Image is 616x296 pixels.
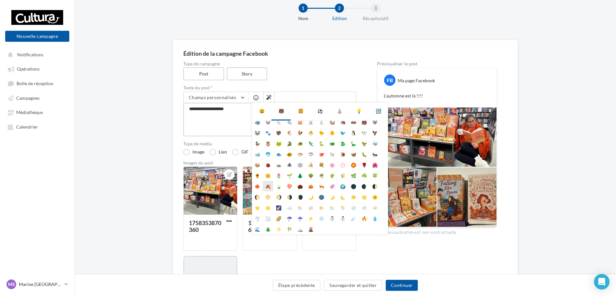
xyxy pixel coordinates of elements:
li: 🐸 [273,138,284,149]
li: 🦎 [305,138,316,149]
li: 🍃 [273,181,284,191]
li: 🌕 [263,191,273,202]
li: ✨ [273,223,284,234]
li: 🦆 [252,138,263,149]
li: 🦇 [348,117,359,127]
li: 🌿 [348,170,359,181]
li: 🌺 [370,159,380,170]
li: 🌰 [295,181,305,191]
div: ⚽ [317,108,323,114]
li: 🐊 [284,138,295,149]
li: 🦂 [305,159,316,170]
button: Champs personnalisés [184,92,248,103]
li: 🍄 [284,181,295,191]
li: 🐥 [327,127,337,138]
li: 🦖 [359,138,370,149]
li: 🌚 [316,191,327,202]
li: ⛈️ [305,202,316,213]
li: 🌞 [370,191,380,202]
li: 🌓 [370,181,380,191]
div: 1758353870360 [189,219,221,233]
li: ☂️ [284,213,295,223]
span: MS [8,281,15,288]
li: 🕸️ [295,159,305,170]
li: 🎋 [284,223,295,234]
li: 🌳 [305,170,316,181]
li: 🦅 [370,127,380,138]
li: 🌫️ [263,213,273,223]
a: Boîte de réception [4,77,71,89]
li: ☔ [295,213,305,223]
div: 💡 [356,108,362,114]
div: 2 [335,4,344,13]
li: 🌾 [337,170,348,181]
li: 🐣 [305,127,316,138]
li: 🦔 [337,117,348,127]
li: 🐞 [263,159,273,170]
li: 🌸 [327,159,337,170]
li: 🦐 [316,181,327,191]
a: Opérations [4,63,71,74]
li: 🐦 [337,127,348,138]
li: 🐼 [252,127,263,138]
li: 🌛 [327,191,337,202]
li: 🍂 [263,181,273,191]
li: 💧 [370,213,380,223]
li: 🌪️ [252,213,263,223]
li: 🐻 [359,117,370,127]
button: Nouvelle campagne [5,31,69,42]
a: Médiathèque [4,106,71,118]
a: MS Marine [GEOGRAPHIC_DATA] [5,278,69,290]
li: 🌼 [263,170,273,181]
li: 🔥 [359,213,370,223]
li: 🏵️ [348,159,359,170]
div: Récapitulatif [355,15,396,22]
div: La prévisualisation est non-contractuelle [377,227,497,235]
button: Notifications [4,49,68,60]
span: Champs personnalisés [189,95,236,100]
li: 🕊️ [359,127,370,138]
div: 1758353873632 [248,219,280,233]
li: ☘️ [359,170,370,181]
div: Images du post [183,161,356,165]
li: 💮 [337,159,348,170]
li: 🐤 [316,127,327,138]
li: ☃️ [327,213,337,223]
span: Médiathèque [16,110,43,115]
button: Sauvegarder et quitter [324,280,382,291]
li: 🐌 [337,149,348,159]
li: 🐛 [359,149,370,159]
li: 🐨 [370,117,380,127]
li: ⭐ [252,202,263,213]
label: Post [183,67,224,80]
div: Édition de la campagne Facebook [183,51,507,56]
div: Edition [319,15,360,22]
li: ⛅ [295,202,305,213]
li: 🌠 [273,202,284,213]
li: 🌜 [337,191,348,202]
p: Marine [GEOGRAPHIC_DATA] [19,281,62,288]
li: ⛄ [337,213,348,223]
li: 🐉 [337,138,348,149]
span: Notifications [17,52,43,57]
li: 💐 [316,159,327,170]
li: 🦕 [348,138,359,149]
li: 🌈 [273,213,284,223]
label: Image [183,149,204,155]
li: 🦑 [327,181,337,191]
div: FB [384,74,395,86]
li: 🌟 [263,202,273,213]
li: 🌧️ [348,202,359,213]
li: 🌵 [327,170,337,181]
a: Campagnes [4,92,71,104]
label: Lien [210,149,227,155]
li: 🍀 [370,170,380,181]
li: 🌘 [295,191,305,202]
li: ☁️ [284,202,295,213]
li: 🐔 [284,127,295,138]
li: 🐡 [295,149,305,159]
li: 🌱 [284,170,295,181]
li: 🌨️ [359,202,370,213]
li: 🐲 [327,138,337,149]
li: 🌒 [359,181,370,191]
